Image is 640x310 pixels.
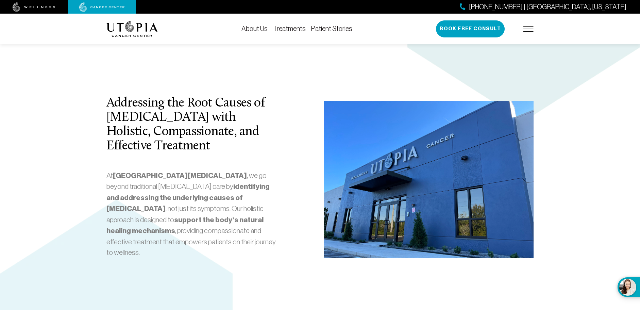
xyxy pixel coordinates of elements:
[106,21,158,37] img: logo
[241,25,268,32] a: About Us
[324,101,534,258] img: Addressing the Root Causes of Cancer with Holistic, Compassionate, and Effective Treatment
[311,25,352,32] a: Patient Stories
[436,20,505,37] button: Book Free Consult
[113,171,247,180] strong: [GEOGRAPHIC_DATA][MEDICAL_DATA]
[523,26,534,32] img: icon-hamburger
[106,96,280,154] h2: Addressing the Root Causes of [MEDICAL_DATA] with Holistic, Compassionate, and Effective Treatment
[106,215,264,235] strong: support the body’s natural healing mechanisms
[460,2,626,12] a: [PHONE_NUMBER] | [GEOGRAPHIC_DATA], [US_STATE]
[469,2,626,12] span: [PHONE_NUMBER] | [GEOGRAPHIC_DATA], [US_STATE]
[106,170,280,258] p: At , we go beyond traditional [MEDICAL_DATA] care by , not just its symptoms. Our holistic approa...
[13,2,55,12] img: wellness
[79,2,125,12] img: cancer center
[273,25,306,32] a: Treatments
[106,182,270,213] strong: identifying and addressing the underlying causes of [MEDICAL_DATA]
